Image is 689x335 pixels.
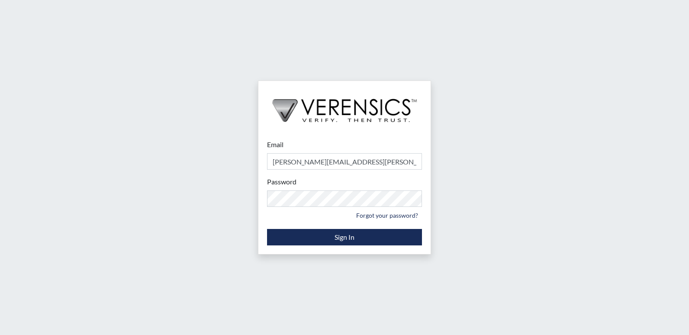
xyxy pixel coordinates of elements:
button: Sign In [267,229,422,245]
input: Email [267,153,422,170]
a: Forgot your password? [352,209,422,222]
img: logo-wide-black.2aad4157.png [258,81,431,131]
label: Email [267,139,283,150]
label: Password [267,177,296,187]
